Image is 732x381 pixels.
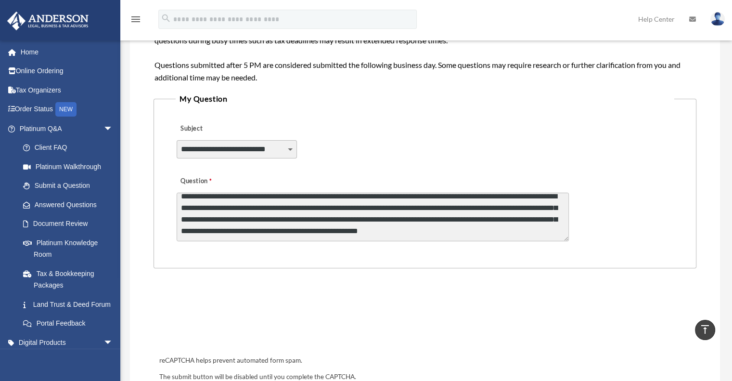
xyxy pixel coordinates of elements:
a: Digital Productsarrow_drop_down [7,333,128,352]
span: arrow_drop_down [103,119,123,139]
a: Platinum Q&Aarrow_drop_down [7,119,128,138]
a: Client FAQ [13,138,128,158]
a: Platinum Knowledge Room [13,233,128,264]
a: Land Trust & Deed Forum [13,295,128,314]
i: vertical_align_top [699,324,711,335]
i: search [161,13,171,24]
a: Tax Organizers [7,80,128,100]
a: Online Ordering [7,62,128,81]
legend: My Question [176,92,674,105]
a: menu [130,17,141,25]
a: Tax & Bookkeeping Packages [13,264,128,295]
img: Anderson Advisors Platinum Portal [4,12,91,30]
div: reCAPTCHA helps prevent automated form spam. [155,355,694,367]
a: vertical_align_top [695,320,715,340]
a: Document Review [13,214,128,234]
a: Home [7,42,128,62]
label: Question [177,175,251,188]
span: arrow_drop_down [103,333,123,353]
label: Subject [177,122,268,136]
iframe: reCAPTCHA [156,298,303,336]
a: Answered Questions [13,195,128,214]
div: NEW [55,102,77,117]
a: Portal Feedback [13,314,128,333]
a: Platinum Walkthrough [13,157,128,176]
img: User Pic [710,12,725,26]
i: menu [130,13,141,25]
a: Order StatusNEW [7,100,128,119]
a: Submit a Question [13,176,123,196]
